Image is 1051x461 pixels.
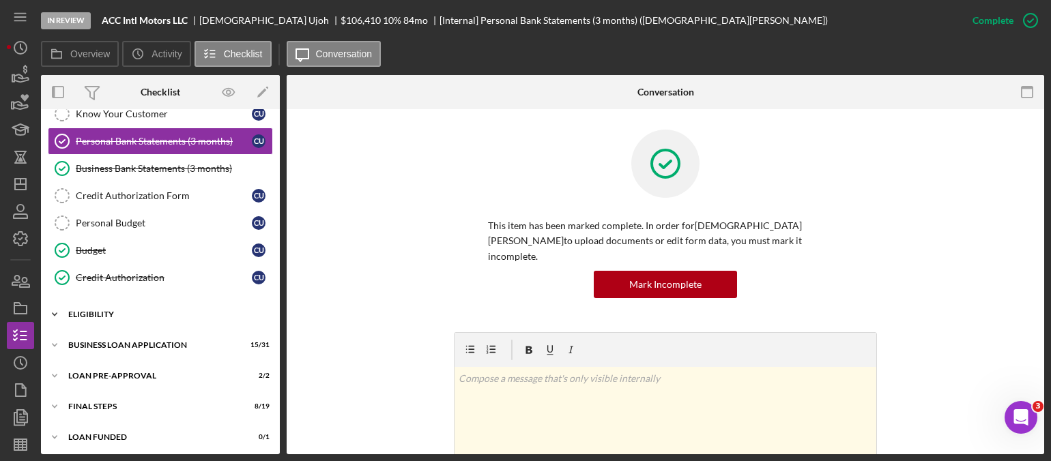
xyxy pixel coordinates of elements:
[252,216,265,230] div: C U
[41,41,119,67] button: Overview
[245,433,270,441] div: 0 / 1
[41,12,91,29] div: In Review
[48,182,273,209] a: Credit Authorization FormCU
[76,163,272,174] div: Business Bank Statements (3 months)
[48,100,273,128] a: Know Your CustomerCU
[637,87,694,98] div: Conversation
[252,243,265,257] div: C U
[245,402,270,411] div: 8 / 19
[383,15,401,26] div: 10 %
[48,128,273,155] a: Personal Bank Statements (3 months)CU
[48,237,273,264] a: BudgetCU
[973,7,1013,34] div: Complete
[252,271,265,284] div: C U
[70,48,110,59] label: Overview
[68,341,235,349] div: BUSINESS LOAN APPLICATION
[199,15,341,26] div: [DEMOGRAPHIC_DATA] Ujoh
[195,41,272,67] button: Checklist
[594,271,737,298] button: Mark Incomplete
[152,48,182,59] label: Activity
[1005,401,1037,434] iframe: Intercom live chat
[76,190,252,201] div: Credit Authorization Form
[440,15,828,26] div: [Internal] Personal Bank Statements (3 months) ([DEMOGRAPHIC_DATA][PERSON_NAME])
[76,245,252,256] div: Budget
[245,372,270,380] div: 2 / 2
[1033,401,1043,412] span: 3
[76,218,252,228] div: Personal Budget
[76,272,252,283] div: Credit Authorization
[287,41,381,67] button: Conversation
[48,155,273,182] a: Business Bank Statements (3 months)
[68,310,263,318] div: ELIGIBILITY
[68,372,235,380] div: LOAN PRE-APPROVAL
[122,41,190,67] button: Activity
[224,48,263,59] label: Checklist
[252,189,265,203] div: C U
[245,341,270,349] div: 15 / 31
[76,136,252,147] div: Personal Bank Statements (3 months)
[68,402,235,411] div: FINAL STEPS
[316,48,373,59] label: Conversation
[76,108,252,119] div: Know Your Customer
[102,15,188,26] b: ACC Intl Motors LLC
[68,433,235,441] div: LOAN FUNDED
[141,87,180,98] div: Checklist
[48,209,273,237] a: Personal BudgetCU
[252,134,265,148] div: C U
[48,264,273,291] a: Credit AuthorizationCU
[488,218,843,264] p: This item has been marked complete. In order for [DEMOGRAPHIC_DATA][PERSON_NAME] to upload docume...
[403,15,428,26] div: 84 mo
[629,271,702,298] div: Mark Incomplete
[959,7,1044,34] button: Complete
[341,14,381,26] span: $106,410
[252,107,265,121] div: C U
